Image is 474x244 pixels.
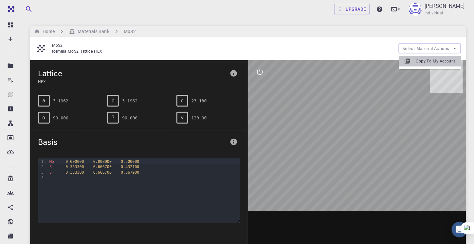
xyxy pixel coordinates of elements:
[121,170,139,175] span: 0.567900
[124,28,136,35] h6: MoS2
[112,115,115,121] span: β
[94,48,105,54] span: HEX
[49,170,52,175] span: S
[52,42,393,48] p: MoS2
[191,95,207,107] pre: 23.130
[93,159,112,164] span: 0.000000
[38,170,45,175] div: 3
[93,170,112,175] span: 0.666700
[65,170,84,175] span: 0.333300
[33,28,137,35] nav: breadcrumb
[49,165,52,169] span: S
[53,112,68,124] pre: 90.000
[227,135,240,148] button: info
[38,137,227,147] span: Basis
[122,95,137,107] pre: 3.1962
[68,48,82,54] span: MoS2
[75,28,109,35] h6: Materials Bank
[42,115,45,121] span: α
[38,68,227,78] span: Lattice
[112,98,115,104] span: b
[43,98,46,104] span: a
[227,67,240,80] button: info
[38,175,45,180] div: 4
[38,78,227,84] span: HEX
[65,165,84,169] span: 0.333300
[121,159,139,164] span: 0.500000
[122,112,137,124] pre: 90.000
[425,10,443,16] span: Individual
[181,98,184,104] span: c
[38,159,45,164] div: 1
[81,48,94,54] span: lattice
[40,28,55,35] h6: Home
[181,115,184,121] span: γ
[191,112,207,124] pre: 120.00
[5,6,14,12] img: logo
[452,222,467,237] div: Open Intercom Messenger
[334,4,370,14] a: Upgrade
[93,165,112,169] span: 0.666700
[13,5,37,10] span: Support
[409,3,422,16] img: Nupur Gupta
[38,164,45,169] div: 2
[416,58,456,64] span: Copy To My Account
[65,159,84,164] span: 0.000000
[53,95,68,107] pre: 3.1962
[52,48,68,54] span: formula
[121,165,139,169] span: 0.432100
[49,159,54,164] span: Mo
[425,2,465,10] p: [PERSON_NAME]
[399,43,461,54] button: Select Material Actions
